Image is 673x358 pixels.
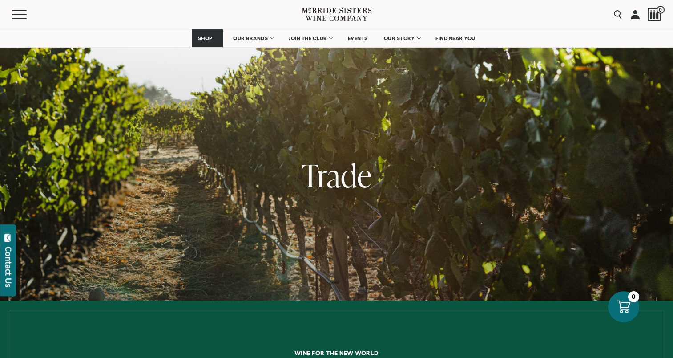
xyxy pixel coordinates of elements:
[12,10,44,19] button: Mobile Menu Trigger
[302,154,371,197] span: Trade
[342,29,374,47] a: EVENTS
[227,29,278,47] a: OUR BRANDS
[7,350,666,356] h6: Wine for the new world
[628,291,639,302] div: 0
[4,247,13,287] div: Contact Us
[348,35,368,41] span: EVENTS
[197,35,213,41] span: SHOP
[233,35,268,41] span: OUR BRANDS
[384,35,415,41] span: OUR STORY
[430,29,481,47] a: FIND NEAR YOU
[657,6,665,14] span: 0
[289,35,327,41] span: JOIN THE CLUB
[192,29,223,47] a: SHOP
[435,35,476,41] span: FIND NEAR YOU
[378,29,426,47] a: OUR STORY
[283,29,338,47] a: JOIN THE CLUB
